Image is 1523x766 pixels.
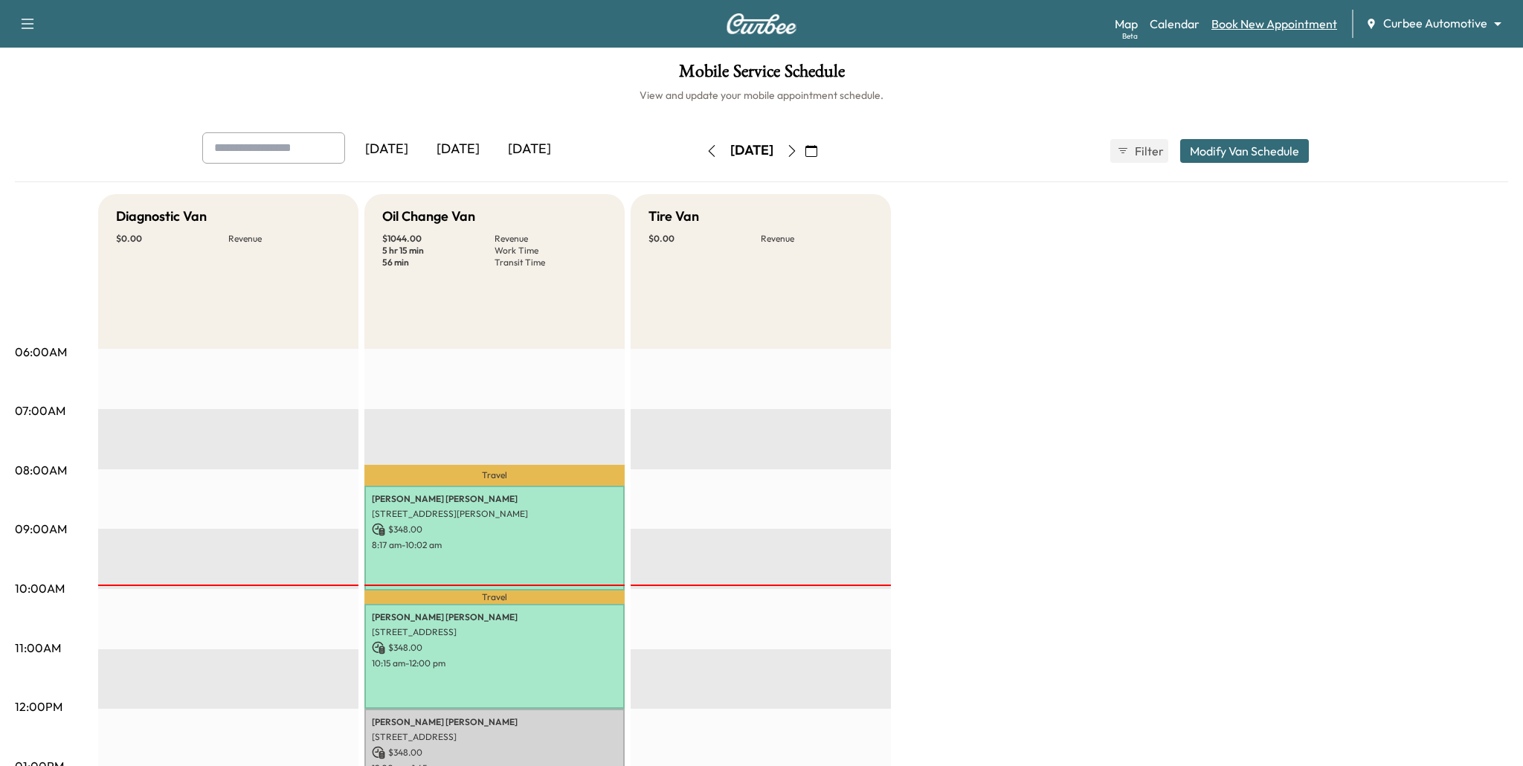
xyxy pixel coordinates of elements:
p: Transit Time [495,257,607,268]
button: Modify Van Schedule [1180,139,1309,163]
p: $ 348.00 [372,523,617,536]
h5: Oil Change Van [382,206,475,227]
p: [STREET_ADDRESS] [372,626,617,638]
p: 8:17 am - 10:02 am [372,539,617,551]
a: Calendar [1150,15,1200,33]
p: 10:00AM [15,579,65,597]
p: Work Time [495,245,607,257]
p: [PERSON_NAME] [PERSON_NAME] [372,611,617,623]
p: 06:00AM [15,343,67,361]
a: Book New Appointment [1211,15,1337,33]
p: [STREET_ADDRESS][PERSON_NAME] [372,508,617,520]
p: Revenue [228,233,341,245]
p: Revenue [495,233,607,245]
p: $ 0.00 [648,233,761,245]
div: [DATE] [494,132,565,167]
h1: Mobile Service Schedule [15,62,1508,88]
span: Filter [1135,142,1162,160]
div: Beta [1122,30,1138,42]
h5: Diagnostic Van [116,206,207,227]
p: $ 0.00 [116,233,228,245]
a: MapBeta [1115,15,1138,33]
div: [DATE] [730,141,773,160]
p: 07:00AM [15,402,65,419]
p: 08:00AM [15,461,67,479]
p: Travel [364,590,625,603]
p: Travel [364,465,625,486]
p: $ 1044.00 [382,233,495,245]
button: Filter [1110,139,1168,163]
p: [PERSON_NAME] [PERSON_NAME] [372,493,617,505]
h5: Tire Van [648,206,699,227]
p: [PERSON_NAME] [PERSON_NAME] [372,716,617,728]
span: Curbee Automotive [1383,15,1487,32]
div: [DATE] [351,132,422,167]
img: Curbee Logo [726,13,797,34]
p: 09:00AM [15,520,67,538]
p: $ 348.00 [372,746,617,759]
p: 12:00PM [15,698,62,715]
p: Revenue [761,233,873,245]
h6: View and update your mobile appointment schedule. [15,88,1508,103]
p: 10:15 am - 12:00 pm [372,657,617,669]
p: 11:00AM [15,639,61,657]
p: 5 hr 15 min [382,245,495,257]
div: [DATE] [422,132,494,167]
p: 56 min [382,257,495,268]
p: [STREET_ADDRESS] [372,731,617,743]
p: $ 348.00 [372,641,617,654]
